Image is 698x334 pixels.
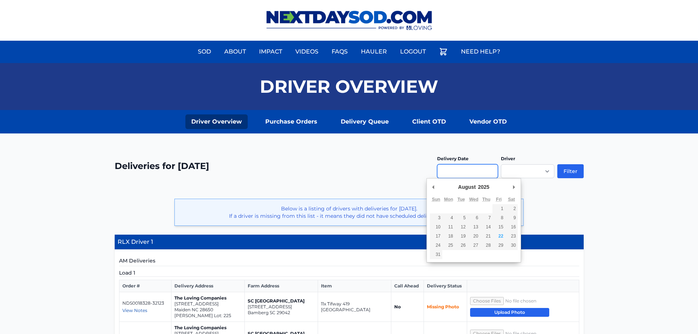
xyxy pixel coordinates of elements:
a: Client OTD [406,114,452,129]
p: [STREET_ADDRESS] [174,301,241,307]
button: 20 [468,232,480,241]
button: 24 [430,241,442,250]
a: Driver Overview [185,114,248,129]
abbr: Friday [496,197,502,202]
div: 2025 [477,181,491,192]
button: Upload Photo [470,308,549,317]
button: Filter [557,164,584,178]
p: The Loving Companies [174,325,241,331]
h5: Load 1 [119,269,579,277]
a: Videos [291,43,323,60]
button: 3 [430,213,442,223]
button: 30 [505,241,518,250]
label: Delivery Date [437,156,469,161]
abbr: Monday [444,197,453,202]
button: 31 [430,250,442,259]
div: August [457,181,477,192]
p: NDS0018328-32123 [122,300,169,306]
th: Order # [119,280,171,292]
a: Vendor OTD [464,114,513,129]
button: 22 [492,232,505,241]
button: 16 [505,223,518,232]
button: 8 [492,213,505,223]
button: 5 [455,213,468,223]
span: View Notes [122,308,147,313]
button: 11 [442,223,455,232]
button: 14 [480,223,492,232]
span: Missing Photo [427,304,459,309]
h4: RLX Driver 1 [115,235,584,250]
th: Delivery Address [171,280,245,292]
a: FAQs [327,43,352,60]
button: 13 [468,223,480,232]
input: Use the arrow keys to pick a date [437,164,498,178]
button: 23 [505,232,518,241]
label: Driver [501,156,515,161]
th: Call Ahead [391,280,424,292]
button: Next Month [510,181,518,192]
button: 17 [430,232,442,241]
th: Farm Address [245,280,318,292]
strong: No [394,304,401,309]
button: 9 [505,213,518,223]
button: 29 [492,241,505,250]
button: 7 [480,213,492,223]
button: 21 [480,232,492,241]
button: 1 [492,204,505,213]
p: SC [GEOGRAPHIC_DATA] [248,298,315,304]
p: [PERSON_NAME] Lot: 225 [174,313,241,319]
h5: AM Deliveries [119,257,579,266]
button: 10 [430,223,442,232]
button: 18 [442,232,455,241]
button: 2 [505,204,518,213]
a: About [220,43,250,60]
button: 28 [480,241,492,250]
abbr: Thursday [482,197,490,202]
abbr: Saturday [508,197,515,202]
h2: Deliveries for [DATE] [115,160,209,172]
button: 6 [468,213,480,223]
a: Impact [255,43,287,60]
button: 26 [455,241,468,250]
abbr: Sunday [432,197,440,202]
button: Previous Month [430,181,437,192]
a: Hauler [357,43,391,60]
button: 25 [442,241,455,250]
a: Sod [193,43,215,60]
button: 4 [442,213,455,223]
th: Item [318,280,391,292]
p: Bamberg SC 29042 [248,310,315,316]
a: Delivery Queue [335,114,395,129]
a: Need Help? [457,43,505,60]
p: Below is a listing of drivers with deliveries for [DATE]. If a driver is missing from this list -... [181,205,517,220]
p: [STREET_ADDRESS] [248,304,315,310]
a: Logout [396,43,430,60]
button: 19 [455,232,468,241]
h1: Driver Overview [260,78,438,95]
button: 12 [455,223,468,232]
a: Purchase Orders [259,114,323,129]
p: The Loving Companies [174,295,241,301]
button: 15 [492,223,505,232]
p: Maiden NC 28650 [174,307,241,313]
th: Delivery Status [424,280,467,292]
abbr: Tuesday [457,197,465,202]
abbr: Wednesday [469,197,478,202]
button: 27 [468,241,480,250]
td: 11x Tifway 419 [GEOGRAPHIC_DATA] [318,292,391,322]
